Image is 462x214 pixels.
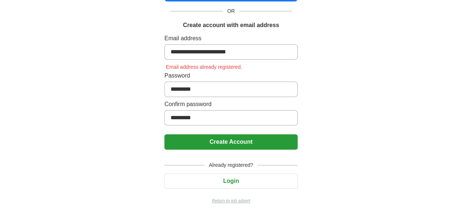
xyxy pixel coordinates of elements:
label: Email address [164,34,298,43]
a: Return to job advert [164,198,298,204]
button: Create Account [164,134,298,150]
h1: Create account with email address [183,21,279,30]
label: Confirm password [164,100,298,109]
a: Login [164,178,298,184]
span: Already registered? [205,161,257,169]
button: Login [164,173,298,189]
span: OR [223,7,239,15]
label: Password [164,71,298,80]
span: Email address already registered. [164,64,244,70]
